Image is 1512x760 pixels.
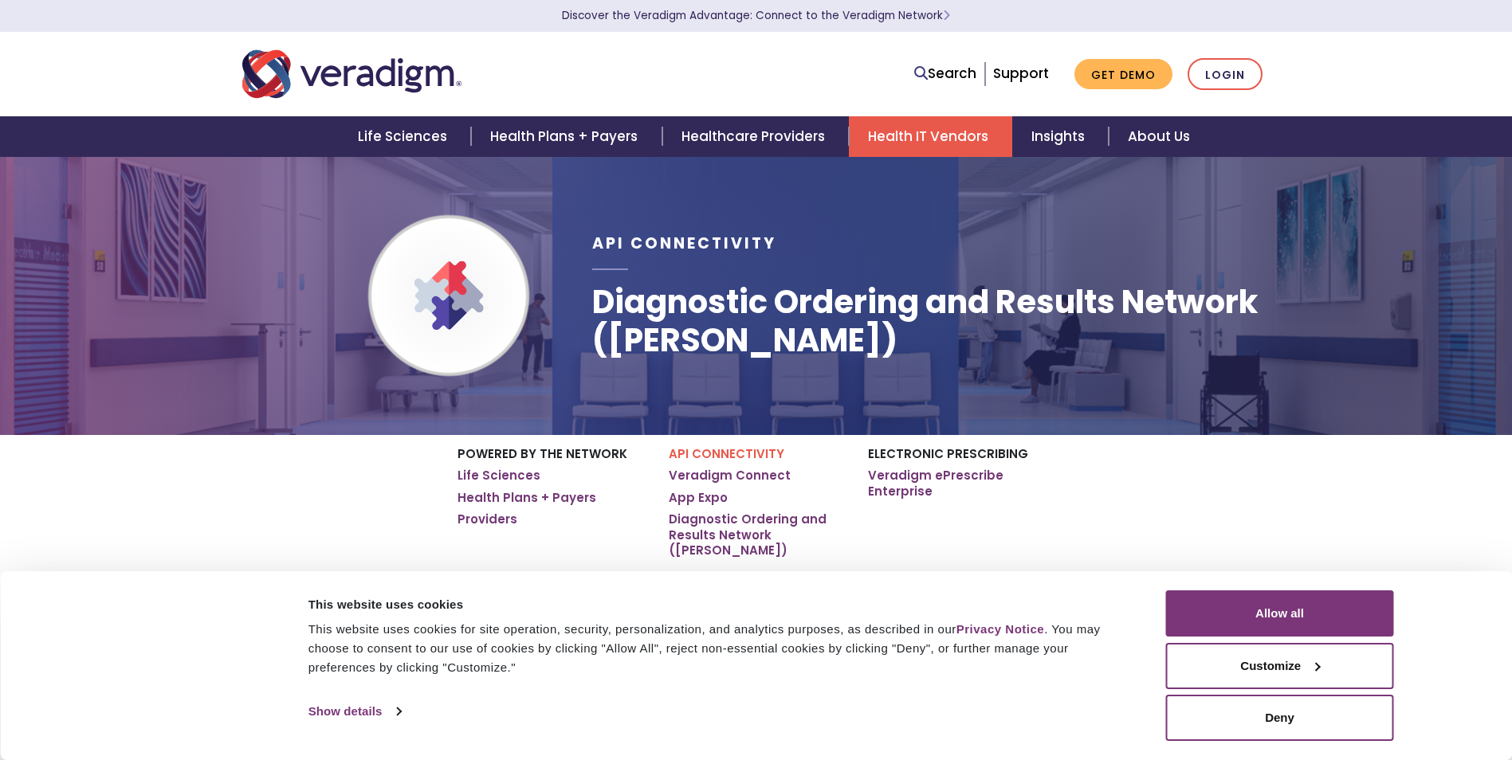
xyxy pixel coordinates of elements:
a: Health Plans + Payers [471,116,662,157]
a: Privacy Notice [956,622,1044,636]
div: This website uses cookies for site operation, security, personalization, and analytics purposes, ... [308,620,1130,677]
a: Search [914,63,976,84]
a: Diagnostic Ordering and Results Network ([PERSON_NAME]) [669,511,844,558]
a: Discover the Veradigm Advantage: Connect to the Veradigm NetworkLearn More [562,8,950,23]
div: This website uses cookies [308,595,1130,614]
a: Veradigm ePrescribe Enterprise [868,468,1055,499]
a: Support [993,64,1049,83]
a: Life Sciences [458,468,540,484]
a: Healthcare Providers [662,116,849,157]
a: Login [1188,58,1263,91]
a: Insights [1012,116,1109,157]
img: Veradigm logo [242,48,461,100]
span: API Connectivity [592,233,776,254]
button: Customize [1166,643,1394,689]
a: Providers [458,511,517,527]
a: Veradigm Connect [669,468,791,484]
a: About Us [1109,116,1209,157]
a: App Expo [669,490,728,506]
span: Learn More [943,8,950,23]
a: Health IT Vendors [849,116,1012,157]
h1: Diagnostic Ordering and Results Network ([PERSON_NAME]) [592,283,1270,359]
a: Get Demo [1074,59,1172,90]
a: Health Plans + Payers [458,490,596,506]
button: Deny [1166,695,1394,741]
button: Allow all [1166,590,1394,637]
a: Life Sciences [339,116,471,157]
a: Show details [308,699,401,723]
